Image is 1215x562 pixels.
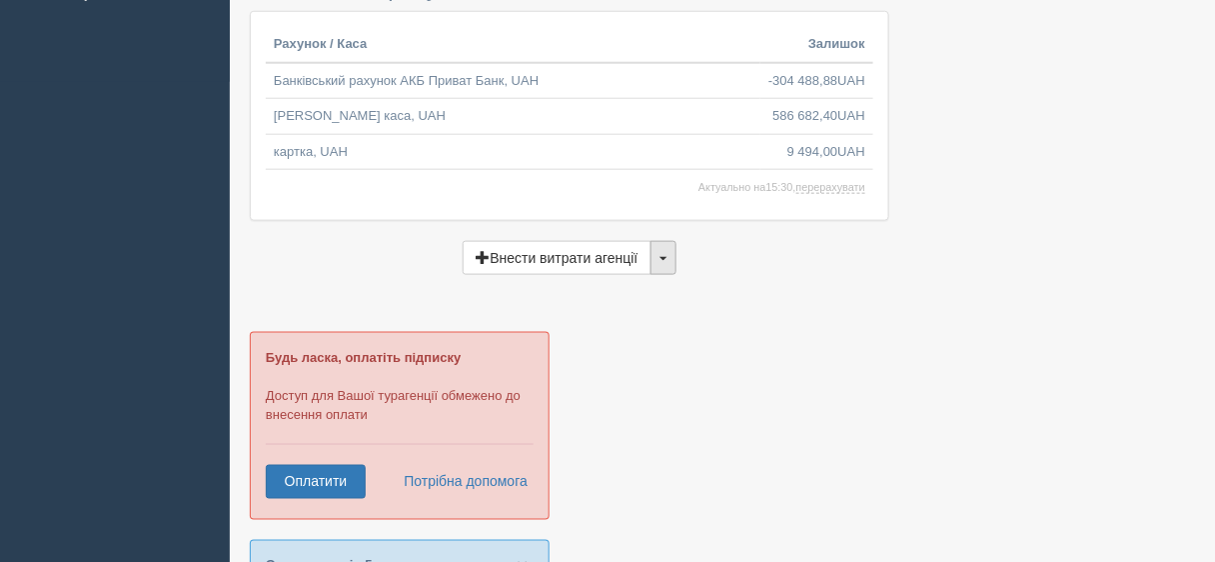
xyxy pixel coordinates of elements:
div: Доступ для Вашої турагенції обмежено до внесення оплати [250,332,550,520]
span: 9 494,00 [787,144,838,159]
td: UAH [760,134,873,170]
a: Потрібна допомога [391,465,529,499]
td: Банківський рахунок АКБ Приват Банк, UAH [266,63,760,99]
a: Оплатити [266,465,366,499]
b: Будь ласка, оплатіть підписку [266,350,461,365]
td: UAH [760,63,873,99]
span: 15:30 [766,181,793,193]
td: картка, UAH [266,134,760,170]
span: 586 682,40 [772,108,837,123]
td: [PERSON_NAME] каса, UAH [266,99,760,135]
th: Залишок [760,27,873,63]
a: перерахувати [796,181,865,194]
span: -304 488,88 [768,73,837,88]
td: UAH [760,99,873,135]
span: Актуально на , [698,181,865,194]
button: Внести витрати агенції [463,241,650,275]
th: Рахунок / Каса [266,27,760,63]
